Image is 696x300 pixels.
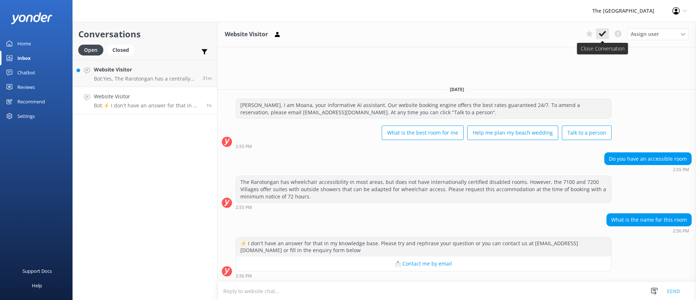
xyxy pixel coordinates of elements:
[73,60,217,87] a: Website VisitorBot:Yes, The Rarotongan has a centrally located Waterfalls Swimming Pool. There ar...
[236,256,611,271] button: 📩 Contact me by email
[446,86,468,93] span: [DATE]
[78,45,103,56] div: Open
[236,273,612,278] div: Oct 04 2025 02:56pm (UTC -10:00) Pacific/Honolulu
[631,30,659,38] span: Assign user
[17,94,45,109] div: Recommend
[107,45,134,56] div: Closed
[32,278,42,293] div: Help
[607,214,691,226] div: What is the name for this room
[673,229,689,233] strong: 2:56 PM
[606,228,692,233] div: Oct 04 2025 02:56pm (UTC -10:00) Pacific/Honolulu
[236,274,252,278] strong: 2:56 PM
[236,144,612,149] div: Oct 04 2025 02:55pm (UTC -10:00) Pacific/Honolulu
[225,30,268,39] h3: Website Visitor
[17,51,31,65] div: Inbox
[78,27,212,41] h2: Conversations
[236,205,612,210] div: Oct 04 2025 02:55pm (UTC -10:00) Pacific/Honolulu
[236,205,252,210] strong: 2:55 PM
[94,75,197,82] p: Bot: Yes, The Rarotongan has a centrally located Waterfalls Swimming Pool. There are also private...
[206,102,212,108] span: Oct 04 2025 02:56pm (UTC -10:00) Pacific/Honolulu
[605,153,691,165] div: Do you have an accessible room
[94,102,201,109] p: Bot: ⚡ I don't have an answer for that in my knowledge base. Please try and rephrase your questio...
[382,126,464,140] button: What is the best room for me
[94,93,201,100] h4: Website Visitor
[236,237,611,256] div: ⚡ I don't have an answer for that in my knowledge base. Please try and rephrase your question or ...
[107,46,138,54] a: Closed
[17,109,35,123] div: Settings
[17,65,35,80] div: Chatbot
[627,28,689,40] div: Assign User
[467,126,558,140] button: Help me plan my beach wedding
[78,46,107,54] a: Open
[17,36,31,51] div: Home
[17,80,35,94] div: Reviews
[236,144,252,149] strong: 2:55 PM
[22,264,52,278] div: Support Docs
[11,12,53,24] img: yonder-white-logo.png
[236,176,611,202] div: The Rarotongan has wheelchair accessibility in most areas, but does not have internationally cert...
[604,167,692,172] div: Oct 04 2025 02:55pm (UTC -10:00) Pacific/Honolulu
[236,99,611,118] div: [PERSON_NAME], I am Moana, your informative AI assistant. Our website booking engine offers the b...
[673,168,689,172] strong: 2:55 PM
[203,75,212,81] span: Oct 04 2025 03:56pm (UTC -10:00) Pacific/Honolulu
[94,66,197,74] h4: Website Visitor
[562,126,612,140] button: Talk to a person
[73,87,217,114] a: Website VisitorBot:⚡ I don't have an answer for that in my knowledge base. Please try and rephras...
